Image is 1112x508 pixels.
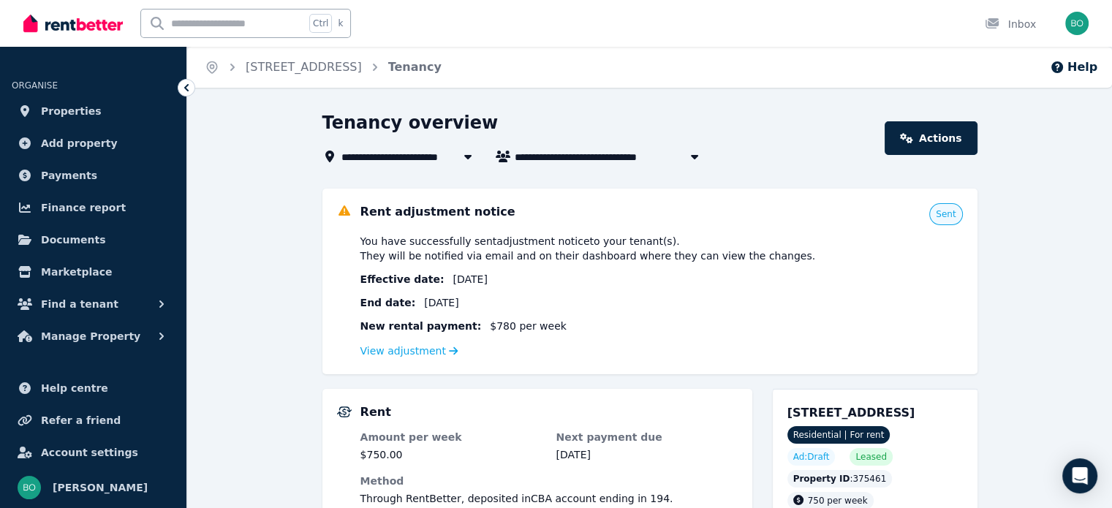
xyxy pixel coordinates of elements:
[360,430,542,444] dt: Amount per week
[360,295,416,310] span: End date:
[388,60,442,74] a: Tenancy
[360,203,515,221] h5: Rent adjustment notice
[337,406,352,417] img: Rental Payments
[12,374,175,403] a: Help centre
[1065,12,1089,35] img: HARI KRISHNA
[12,406,175,435] a: Refer a friend
[322,111,499,134] h1: Tenancy overview
[12,80,58,91] span: ORGANISE
[360,447,542,462] dd: $750.00
[12,96,175,126] a: Properties
[855,451,886,463] span: Leased
[360,272,445,287] span: Effective date :
[1062,458,1097,493] div: Open Intercom Messenger
[360,403,391,421] h5: Rent
[12,289,175,319] button: Find a tenant
[41,444,138,461] span: Account settings
[453,272,487,287] span: [DATE]
[41,231,106,249] span: Documents
[41,167,97,184] span: Payments
[338,18,343,29] span: k
[1050,58,1097,76] button: Help
[41,379,108,397] span: Help centre
[12,438,175,467] a: Account settings
[41,295,118,313] span: Find a tenant
[246,60,362,74] a: [STREET_ADDRESS]
[187,47,459,88] nav: Breadcrumb
[53,479,148,496] span: [PERSON_NAME]
[309,14,332,33] span: Ctrl
[424,295,458,310] span: [DATE]
[12,193,175,222] a: Finance report
[787,470,893,488] div: : 375461
[985,17,1036,31] div: Inbox
[23,12,123,34] img: RentBetter
[12,225,175,254] a: Documents
[360,474,738,488] dt: Method
[41,412,121,429] span: Refer a friend
[793,473,850,485] span: Property ID
[360,319,482,333] span: New rental payment:
[41,134,118,152] span: Add property
[12,129,175,158] a: Add property
[490,319,567,333] span: $780 per week
[808,496,868,506] span: 750 per week
[787,426,890,444] span: Residential | For rent
[41,102,102,120] span: Properties
[556,430,738,444] dt: Next payment due
[12,161,175,190] a: Payments
[556,447,738,462] dd: [DATE]
[793,451,830,463] span: Ad: Draft
[18,476,41,499] img: HARI KRISHNA
[885,121,977,155] a: Actions
[360,493,673,504] span: Through RentBetter , deposited in CBA account ending in 194 .
[41,263,112,281] span: Marketplace
[12,257,175,287] a: Marketplace
[41,199,126,216] span: Finance report
[936,208,956,220] span: Sent
[360,345,458,357] a: View adjustment
[360,234,816,263] span: You have successfully sent adjustment notice to your tenant(s) . They will be notified via email ...
[787,406,915,420] span: [STREET_ADDRESS]
[41,327,140,345] span: Manage Property
[12,322,175,351] button: Manage Property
